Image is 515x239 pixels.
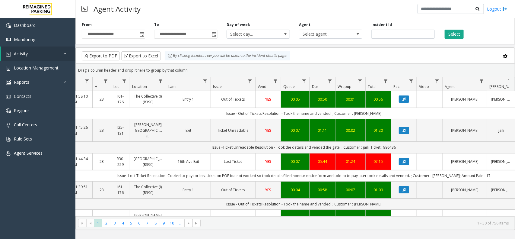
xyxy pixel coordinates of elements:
[446,96,483,102] a: [PERSON_NAME]
[115,93,126,105] a: I61-176
[120,77,129,85] a: Lot Filter Menu
[259,96,277,102] a: YES
[285,159,306,164] a: 00:07
[419,84,429,89] span: Video
[445,30,464,39] button: Select
[339,128,362,133] a: 00:02
[258,84,266,89] span: Vend
[312,84,318,89] span: Dur
[143,219,151,227] span: Page 7
[265,187,271,192] span: YES
[283,84,295,89] span: Queue
[119,219,127,227] span: Page 4
[259,128,277,133] a: YES
[6,123,11,128] img: 'icon'
[6,108,11,113] img: 'icon'
[115,215,126,227] a: I25-131
[165,51,290,60] div: By clicking Incident row you will be taken to the incident details page.
[186,221,191,226] span: Go to the next page
[82,51,120,60] button: Export to PDF
[170,128,207,133] a: Exit
[83,77,91,85] a: Date Filter Menu
[134,93,162,105] a: The Collective (I) (R390)
[115,156,126,167] a: R30-259
[265,159,271,164] span: YES
[14,136,32,142] span: Rule Sets
[446,159,483,164] a: [PERSON_NAME]
[246,77,254,85] a: Issue Filter Menu
[14,51,28,57] span: Activity
[160,219,168,227] span: Page 9
[6,23,11,28] img: 'icon'
[491,128,512,133] a: jaili
[81,2,87,16] img: pageIcon
[176,219,184,227] span: Page 11
[227,22,250,27] label: Day of week
[285,96,306,102] a: 00:05
[265,128,271,133] span: YES
[6,66,11,71] img: 'icon'
[6,94,11,99] img: 'icon'
[96,187,107,193] a: 23
[491,96,512,102] a: [PERSON_NAME]
[368,84,377,89] span: Total
[299,22,310,27] label: Agent
[265,97,271,102] span: YES
[102,219,110,227] span: Page 2
[478,77,486,85] a: Agent Filter Menu
[211,30,217,38] span: Toggle popup
[338,84,351,89] span: Wrapup
[313,96,332,102] a: 00:50
[115,124,126,136] a: I25-131
[14,122,37,128] span: Call Centers
[96,96,107,102] a: 23
[445,84,455,89] span: Agent
[192,219,201,228] span: Go to the last page
[151,219,160,227] span: Page 8
[113,84,119,89] span: Lot
[14,93,31,99] span: Contacts
[96,159,107,164] a: 23
[491,159,512,164] a: [PERSON_NAME]
[382,77,390,85] a: Total Filter Menu
[76,65,515,76] div: Drag a column header and drop it here to group by that column
[446,187,483,193] a: [PERSON_NAME]
[339,96,362,102] a: 00:01
[127,219,135,227] span: Page 5
[299,30,349,38] span: Select agent...
[135,219,143,227] span: Page 6
[259,159,277,164] a: YES
[138,30,145,38] span: Toggle popup
[313,128,332,133] a: 01:11
[369,128,387,133] a: 01:20
[215,96,252,102] a: Out of Tickets
[213,84,222,89] span: Issue
[339,159,362,164] a: 01:24
[369,96,387,102] a: 00:56
[157,77,165,85] a: Location Filter Menu
[170,159,207,164] a: 16th Ave Exit
[194,221,199,226] span: Go to the last page
[285,187,306,193] a: 00:04
[371,22,392,27] label: Incident Id
[369,187,387,193] a: 01:09
[215,159,252,164] a: Lost Ticket
[132,84,147,89] span: Location
[91,2,144,16] h3: Agent Activity
[168,219,176,227] span: Page 10
[339,187,362,193] a: 00:07
[356,77,364,85] a: Wrapup Filter Menu
[96,128,107,133] a: 23
[259,187,277,193] a: YES
[313,159,332,164] a: 05:44
[300,77,308,85] a: Queue Filter Menu
[326,77,334,85] a: Dur Filter Menu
